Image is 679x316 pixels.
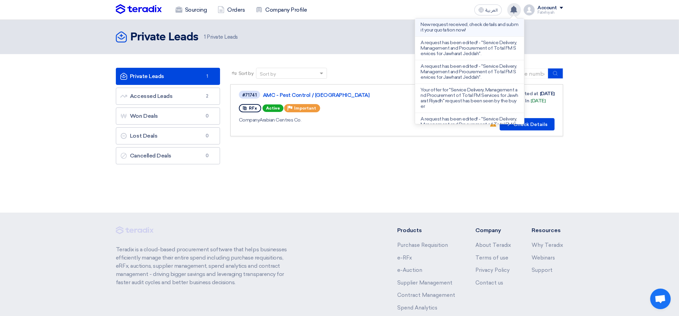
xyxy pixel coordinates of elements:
span: Active [263,104,283,112]
div: Account [537,5,557,11]
li: Products [397,226,455,235]
a: Company Profile [250,2,313,17]
a: Contact us [475,280,503,286]
li: Resources [532,226,563,235]
a: Support [532,267,553,273]
p: A request has been edited! - "Service Delivery, Management and Procurement of Total FM Services f... [421,40,519,56]
span: 0 [203,113,211,119]
a: Terms of use [475,255,508,261]
span: RFx [249,106,257,111]
div: Open chat [650,289,671,309]
img: profile_test.png [524,4,535,15]
a: Cancelled Deals0 [116,147,220,164]
a: Contract Management [397,292,455,298]
a: AMC - Pest Control / [GEOGRAPHIC_DATA] [263,92,434,98]
li: Company [475,226,511,235]
img: Teradix logo [116,4,162,14]
span: Private Leads [204,33,238,41]
a: Lost Deals0 [116,127,220,144]
div: #71741 [242,93,257,97]
p: Your offer for "Service Delivery, Management and Procurement of Total FM Services for Jawharat Ri... [421,87,519,109]
a: Why Teradix [532,242,563,248]
a: e-Auction [397,267,422,273]
a: Orders [212,2,250,17]
p: A request has been edited! - "Service Delivery, Management and Procurement of Total FM Services f... [421,116,519,133]
span: 0 [203,132,211,139]
a: Accessed Leads2 [116,88,220,105]
a: Spend Analytics [397,305,437,311]
span: 1 [203,73,211,80]
span: Created at [513,90,538,97]
p: A request has been edited! - "Service Delivery, Management and Procurement of Total FM Services f... [421,64,519,80]
p: New request received, check details and submit your quotation now! [421,22,519,33]
div: Sort by [260,71,276,78]
span: Company [239,117,260,123]
a: Won Deals0 [116,108,220,125]
button: العربية [474,4,502,15]
span: 1 [204,34,206,40]
a: Privacy Policy [475,267,510,273]
a: About Teradix [475,242,511,248]
a: e-RFx [397,255,412,261]
a: Sourcing [170,2,212,17]
a: Webinars [532,255,555,261]
div: [DATE] [504,97,546,104]
a: Private Leads1 [116,68,220,85]
span: 0 [203,152,211,159]
a: Purchase Requisition [397,242,448,248]
span: العربية [485,8,498,13]
h2: Private Leads [130,30,198,44]
div: [DATE] [504,90,555,97]
div: Fatehiyah [537,11,563,14]
button: Check Details [500,118,555,130]
span: Important [294,106,316,111]
p: Teradix is a cloud-based procurement software that helps businesses efficiently manage their enti... [116,245,295,287]
span: 2 [203,93,211,100]
div: Arabian Centres Co. [239,116,436,124]
span: Sort by [239,70,254,77]
a: Supplier Management [397,280,452,286]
